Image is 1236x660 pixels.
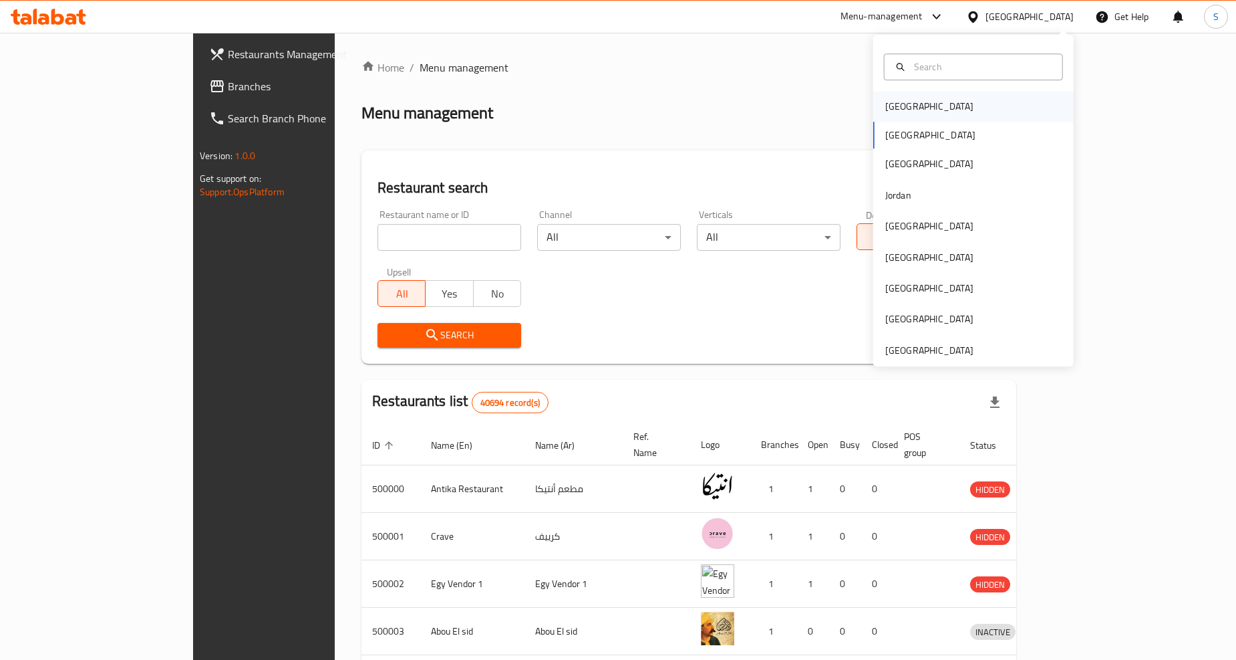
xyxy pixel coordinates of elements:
td: 1 [797,465,829,513]
div: All [697,224,840,251]
div: HIDDEN [970,481,1010,498]
span: S [1213,9,1219,24]
span: 40694 record(s) [472,397,548,409]
td: 1 [797,513,829,560]
label: Delivery [866,210,899,219]
span: Name (En) [431,437,490,453]
input: Search [909,60,1054,74]
button: Yes [425,280,473,307]
td: 1 [750,560,797,608]
label: Upsell [387,267,412,276]
div: Jordan [885,188,911,203]
div: [GEOGRAPHIC_DATA] [885,312,973,327]
td: 0 [829,608,861,655]
td: 0 [829,465,861,513]
button: No [473,280,521,307]
td: 0 [861,608,893,655]
span: Menu management [420,60,508,76]
span: Ref. Name [633,429,674,461]
div: [GEOGRAPHIC_DATA] [885,157,973,172]
button: All [377,280,426,307]
td: 0 [829,560,861,608]
td: 1 [750,465,797,513]
td: Abou El sid [420,608,524,655]
td: 0 [829,513,861,560]
span: Restaurants Management [228,46,389,62]
img: Crave [701,517,734,550]
div: All [537,224,681,251]
span: All [863,227,899,247]
td: Egy Vendor 1 [524,560,623,608]
span: INACTIVE [970,625,1016,640]
span: ID [372,437,398,453]
div: Export file [979,387,1011,419]
a: Branches [198,70,400,102]
td: كرييف [524,513,623,560]
span: HIDDEN [970,482,1010,498]
td: مطعم أنتيكا [524,465,623,513]
span: Get support on: [200,170,261,187]
img: Abou El sid [701,612,734,645]
td: 1 [750,608,797,655]
div: [GEOGRAPHIC_DATA] [985,9,1074,24]
div: Menu-management [840,9,923,25]
td: 1 [750,513,797,560]
th: Logo [690,425,750,465]
td: Antika Restaurant [420,465,524,513]
span: Branches [228,78,389,94]
div: [GEOGRAPHIC_DATA] [885,99,973,114]
span: No [479,284,516,304]
span: Name (Ar) [535,437,592,453]
th: Closed [861,425,893,465]
a: Search Branch Phone [198,102,400,134]
span: Status [970,437,1014,453]
td: 0 [797,608,829,655]
a: Restaurants Management [198,38,400,70]
input: Search for restaurant name or ID.. [377,224,521,251]
div: [GEOGRAPHIC_DATA] [885,250,973,265]
span: All [383,284,420,304]
h2: Restaurants list [372,391,549,413]
span: Yes [431,284,468,304]
button: Search [377,323,521,348]
td: 0 [861,513,893,560]
span: Search [388,327,510,344]
td: 0 [861,465,893,513]
th: Branches [750,425,797,465]
td: 0 [861,560,893,608]
td: Abou El sid [524,608,623,655]
td: 1 [797,560,829,608]
div: [GEOGRAPHIC_DATA] [885,219,973,233]
div: [GEOGRAPHIC_DATA] [885,281,973,296]
h2: Restaurant search [377,178,1000,198]
button: All [857,223,905,250]
th: Open [797,425,829,465]
span: HIDDEN [970,577,1010,592]
nav: breadcrumb [361,60,1016,76]
span: Version: [200,147,233,164]
img: Antika Restaurant [701,469,734,503]
h2: Menu management [361,102,493,124]
div: Total records count [472,392,549,413]
div: HIDDEN [970,576,1010,592]
img: Egy Vendor 1 [701,564,734,598]
span: HIDDEN [970,530,1010,545]
a: Support.OpsPlatform [200,183,285,201]
div: [GEOGRAPHIC_DATA] [885,343,973,358]
li: / [410,60,414,76]
td: Crave [420,513,524,560]
span: POS group [904,429,943,461]
span: Search Branch Phone [228,110,389,126]
td: Egy Vendor 1 [420,560,524,608]
span: 1.0.0 [235,147,255,164]
th: Busy [829,425,861,465]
